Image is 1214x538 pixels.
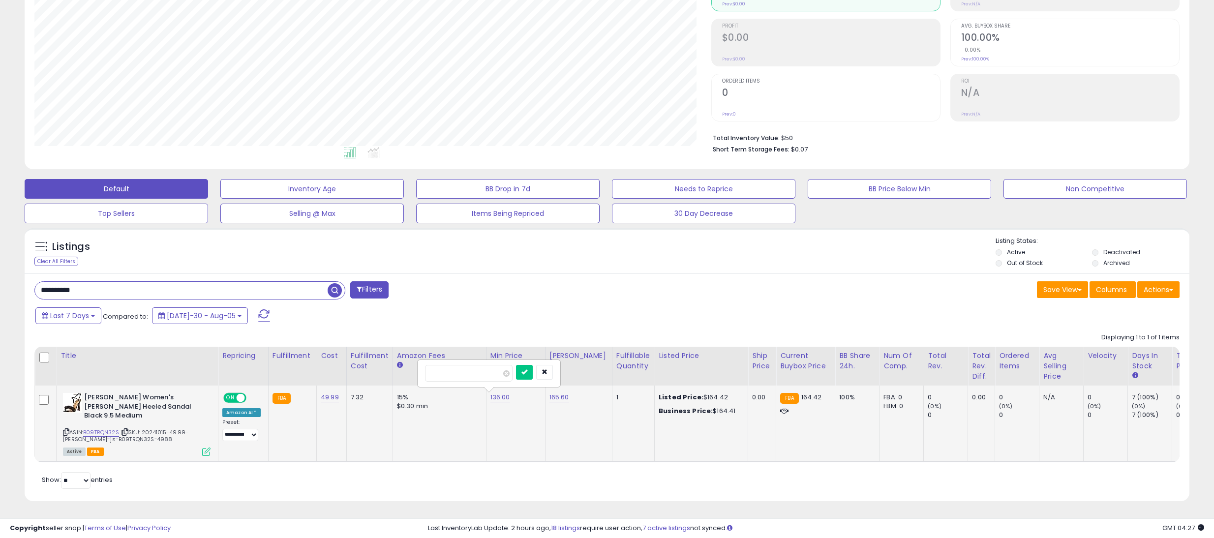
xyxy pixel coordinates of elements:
[1176,351,1212,371] div: Total Profit
[63,428,189,443] span: | SKU: 20241015-49.99-[PERSON_NAME]-js-B09TRQN32S-4988
[883,393,916,402] div: FBA: 0
[245,394,261,402] span: OFF
[428,524,1204,533] div: Last InventoryLab Update: 2 hours ago, require user action, not synced.
[659,392,703,402] b: Listed Price:
[722,32,940,45] h2: $0.00
[351,393,385,402] div: 7.32
[961,46,981,54] small: 0.00%
[220,204,404,223] button: Selling @ Max
[972,393,987,402] div: 0.00
[273,393,291,404] small: FBA
[63,448,86,456] span: All listings currently available for purchase on Amazon
[397,393,479,402] div: 15%
[713,145,789,153] b: Short Term Storage Fees:
[1088,411,1127,419] div: 0
[1132,402,1146,410] small: (0%)
[928,402,941,410] small: (0%)
[222,408,261,417] div: Amazon AI *
[722,79,940,84] span: Ordered Items
[808,179,991,199] button: BB Price Below Min
[1007,259,1043,267] label: Out of Stock
[883,351,919,371] div: Num of Comp.
[961,1,980,7] small: Prev: N/A
[722,87,940,100] h2: 0
[222,351,264,361] div: Repricing
[1037,281,1088,298] button: Save View
[612,179,795,199] button: Needs to Reprice
[1088,402,1101,410] small: (0%)
[1103,259,1130,267] label: Archived
[999,393,1039,402] div: 0
[1162,523,1204,533] span: 2025-08-13 04:27 GMT
[84,523,126,533] a: Terms of Use
[220,179,404,199] button: Inventory Age
[713,134,780,142] b: Total Inventory Value:
[551,523,580,533] a: 18 listings
[839,393,872,402] div: 100%
[616,351,650,371] div: Fulfillable Quantity
[722,24,940,29] span: Profit
[713,131,1173,143] li: $50
[84,393,204,423] b: [PERSON_NAME] Women's [PERSON_NAME] Heeled Sandal Black 9.5 Medium
[42,475,113,484] span: Show: entries
[103,312,148,321] span: Compared to:
[321,351,342,361] div: Cost
[1132,371,1138,380] small: Days In Stock.
[273,351,312,361] div: Fulfillment
[961,79,1179,84] span: ROI
[722,111,736,117] small: Prev: 0
[1132,351,1168,371] div: Days In Stock
[961,32,1179,45] h2: 100.00%
[659,351,744,361] div: Listed Price
[1103,248,1140,256] label: Deactivated
[972,351,991,382] div: Total Rev. Diff.
[780,351,831,371] div: Current Buybox Price
[1007,248,1025,256] label: Active
[416,204,600,223] button: Items Being Repriced
[722,56,745,62] small: Prev: $0.00
[321,392,339,402] a: 49.99
[87,448,104,456] span: FBA
[397,351,482,361] div: Amazon Fees
[616,393,647,402] div: 1
[722,1,745,7] small: Prev: $0.00
[999,351,1035,371] div: Ordered Items
[63,393,82,413] img: 411eXSZb15L._SL40_.jpg
[999,411,1039,419] div: 0
[659,406,713,416] b: Business Price:
[351,351,389,371] div: Fulfillment Cost
[752,393,768,402] div: 0.00
[63,393,211,455] div: ASIN:
[52,240,90,254] h5: Listings
[549,392,569,402] a: 165.60
[928,411,968,419] div: 0
[25,179,208,199] button: Default
[1096,285,1127,295] span: Columns
[1101,333,1180,342] div: Displaying 1 to 1 of 1 items
[416,179,600,199] button: BB Drop in 7d
[350,281,389,299] button: Filters
[549,351,608,361] div: [PERSON_NAME]
[839,351,875,371] div: BB Share 24h.
[152,307,248,324] button: [DATE]-30 - Aug-05
[996,237,1189,246] p: Listing States:
[928,351,964,371] div: Total Rev.
[167,311,236,321] span: [DATE]-30 - Aug-05
[127,523,171,533] a: Privacy Policy
[961,56,989,62] small: Prev: 100.00%
[35,307,101,324] button: Last 7 Days
[642,523,690,533] a: 7 active listings
[1176,402,1190,410] small: (0%)
[1137,281,1180,298] button: Actions
[83,428,119,437] a: B09TRQN32S
[801,392,822,402] span: 164.42
[50,311,89,321] span: Last 7 Days
[34,257,78,266] div: Clear All Filters
[222,419,261,441] div: Preset:
[928,393,968,402] div: 0
[1043,351,1079,382] div: Avg Selling Price
[1132,393,1172,402] div: 7 (100%)
[659,407,740,416] div: $164.41
[612,204,795,223] button: 30 Day Decrease
[397,402,479,411] div: $0.30 min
